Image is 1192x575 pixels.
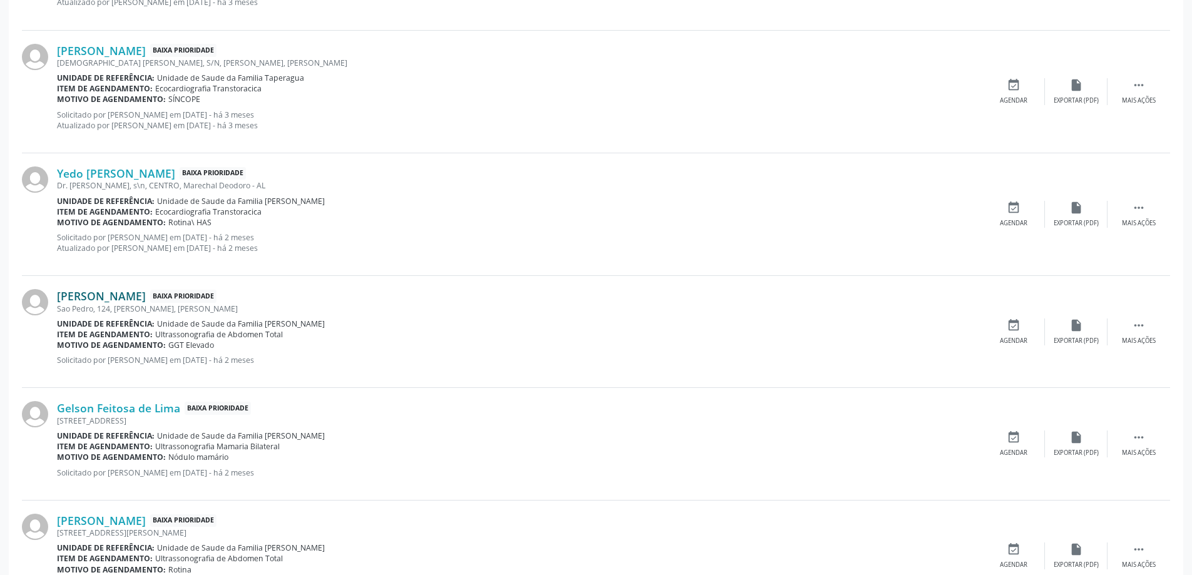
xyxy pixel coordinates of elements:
[57,73,155,83] b: Unidade de referência:
[57,329,153,340] b: Item de agendamento:
[57,318,155,329] b: Unidade de referência:
[57,166,175,180] a: Yedo [PERSON_NAME]
[22,166,48,193] img: img
[22,44,48,70] img: img
[1054,337,1099,345] div: Exportar (PDF)
[22,401,48,427] img: img
[22,289,48,315] img: img
[57,180,982,191] div: Dr. [PERSON_NAME], s\n, CENTRO, Marechal Deodoro - AL
[1000,337,1027,345] div: Agendar
[57,206,153,217] b: Item de agendamento:
[150,290,216,303] span: Baixa Prioridade
[1007,201,1021,215] i: event_available
[155,206,262,217] span: Ecocardiografia Transtoracica
[157,542,325,553] span: Unidade de Saude da Familia [PERSON_NAME]
[57,564,166,575] b: Motivo de agendamento:
[1000,96,1027,105] div: Agendar
[1000,219,1027,228] div: Agendar
[1069,78,1083,92] i: insert_drive_file
[57,542,155,553] b: Unidade de referência:
[57,355,982,365] p: Solicitado por [PERSON_NAME] em [DATE] - há 2 meses
[57,303,982,314] div: Sao Pedro, 124, [PERSON_NAME], [PERSON_NAME]
[57,430,155,441] b: Unidade de referência:
[168,340,214,350] span: GGT Elevado
[155,441,280,452] span: Ultrassonografia Mamaria Bilateral
[1000,449,1027,457] div: Agendar
[57,44,146,58] a: [PERSON_NAME]
[168,452,228,462] span: Nódulo mamário
[1069,542,1083,556] i: insert_drive_file
[1054,561,1099,569] div: Exportar (PDF)
[168,217,211,228] span: Rotina\ HAS
[1132,201,1146,215] i: 
[168,94,200,104] span: SÍNCOPE
[1007,542,1021,556] i: event_available
[57,415,982,426] div: [STREET_ADDRESS]
[1054,219,1099,228] div: Exportar (PDF)
[57,514,146,527] a: [PERSON_NAME]
[57,196,155,206] b: Unidade de referência:
[1132,542,1146,556] i: 
[1069,318,1083,332] i: insert_drive_file
[1122,449,1156,457] div: Mais ações
[57,109,982,131] p: Solicitado por [PERSON_NAME] em [DATE] - há 3 meses Atualizado por [PERSON_NAME] em [DATE] - há 3...
[1007,78,1021,92] i: event_available
[157,430,325,441] span: Unidade de Saude da Familia [PERSON_NAME]
[57,232,982,253] p: Solicitado por [PERSON_NAME] em [DATE] - há 2 meses Atualizado por [PERSON_NAME] em [DATE] - há 2...
[1000,561,1027,569] div: Agendar
[1007,318,1021,332] i: event_available
[57,452,166,462] b: Motivo de agendamento:
[1122,561,1156,569] div: Mais ações
[1132,430,1146,444] i: 
[155,329,283,340] span: Ultrassonografia de Abdomen Total
[57,401,180,415] a: Gelson Feitosa de Lima
[22,514,48,540] img: img
[57,553,153,564] b: Item de agendamento:
[1054,96,1099,105] div: Exportar (PDF)
[185,402,251,415] span: Baixa Prioridade
[155,83,262,94] span: Ecocardiografia Transtoracica
[57,467,982,478] p: Solicitado por [PERSON_NAME] em [DATE] - há 2 meses
[1069,430,1083,444] i: insert_drive_file
[1007,430,1021,444] i: event_available
[150,514,216,527] span: Baixa Prioridade
[1122,337,1156,345] div: Mais ações
[180,167,246,180] span: Baixa Prioridade
[1122,219,1156,228] div: Mais ações
[157,196,325,206] span: Unidade de Saude da Familia [PERSON_NAME]
[1069,201,1083,215] i: insert_drive_file
[150,44,216,57] span: Baixa Prioridade
[155,553,283,564] span: Ultrassonografia de Abdomen Total
[1054,449,1099,457] div: Exportar (PDF)
[57,527,982,538] div: [STREET_ADDRESS][PERSON_NAME]
[57,58,982,68] div: [DEMOGRAPHIC_DATA] [PERSON_NAME], S/N, [PERSON_NAME], [PERSON_NAME]
[157,73,304,83] span: Unidade de Saude da Familia Taperagua
[157,318,325,329] span: Unidade de Saude da Familia [PERSON_NAME]
[57,217,166,228] b: Motivo de agendamento:
[168,564,191,575] span: Rotina
[57,289,146,303] a: [PERSON_NAME]
[57,340,166,350] b: Motivo de agendamento:
[1132,318,1146,332] i: 
[57,94,166,104] b: Motivo de agendamento:
[57,441,153,452] b: Item de agendamento:
[1122,96,1156,105] div: Mais ações
[57,83,153,94] b: Item de agendamento:
[1132,78,1146,92] i: 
